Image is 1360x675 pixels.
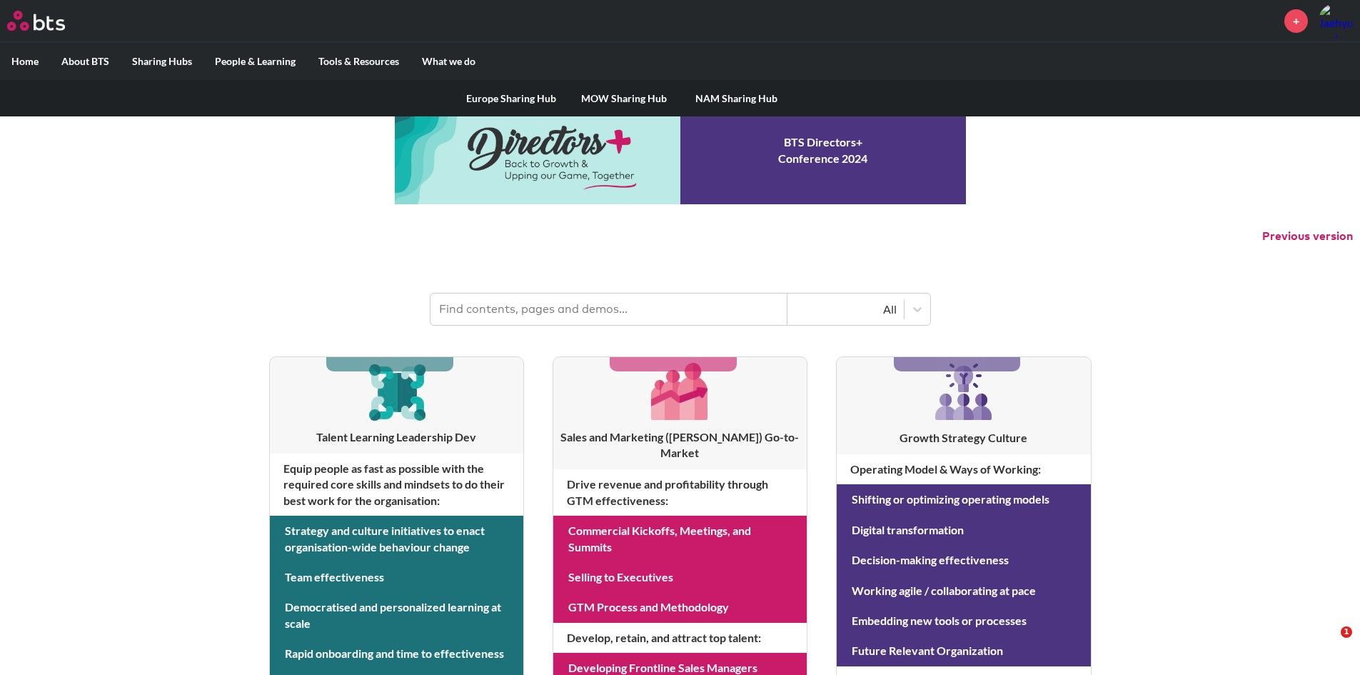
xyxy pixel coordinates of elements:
a: Go home [7,11,91,31]
label: What we do [410,43,487,80]
h3: Sales and Marketing ([PERSON_NAME]) Go-to-Market [553,429,807,461]
img: BTS Logo [7,11,65,31]
span: 1 [1341,626,1352,638]
label: Sharing Hubs [121,43,203,80]
label: Tools & Resources [307,43,410,80]
label: People & Learning [203,43,307,80]
img: Jaehyun Park [1319,4,1353,38]
input: Find contents, pages and demos... [430,294,787,325]
img: [object Object] [646,357,714,425]
img: [object Object] [363,357,430,425]
h4: Develop, retain, and attract top talent : [553,623,807,653]
h4: Drive revenue and profitability through GTM effectiveness : [553,469,807,516]
div: All [795,301,897,317]
button: Previous version [1262,229,1353,244]
iframe: Intercom live chat [1311,626,1346,661]
a: + [1284,9,1308,33]
h4: Equip people as fast as possible with the required core skills and mindsets to do their best work... [270,454,523,516]
a: Profile [1319,4,1353,38]
a: Conference 2024 [395,97,966,204]
label: About BTS [50,43,121,80]
h3: Talent Learning Leadership Dev [270,429,523,445]
h4: Operating Model & Ways of Working : [837,454,1090,484]
img: [object Object] [930,357,998,426]
h3: Growth Strategy Culture [837,430,1090,446]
